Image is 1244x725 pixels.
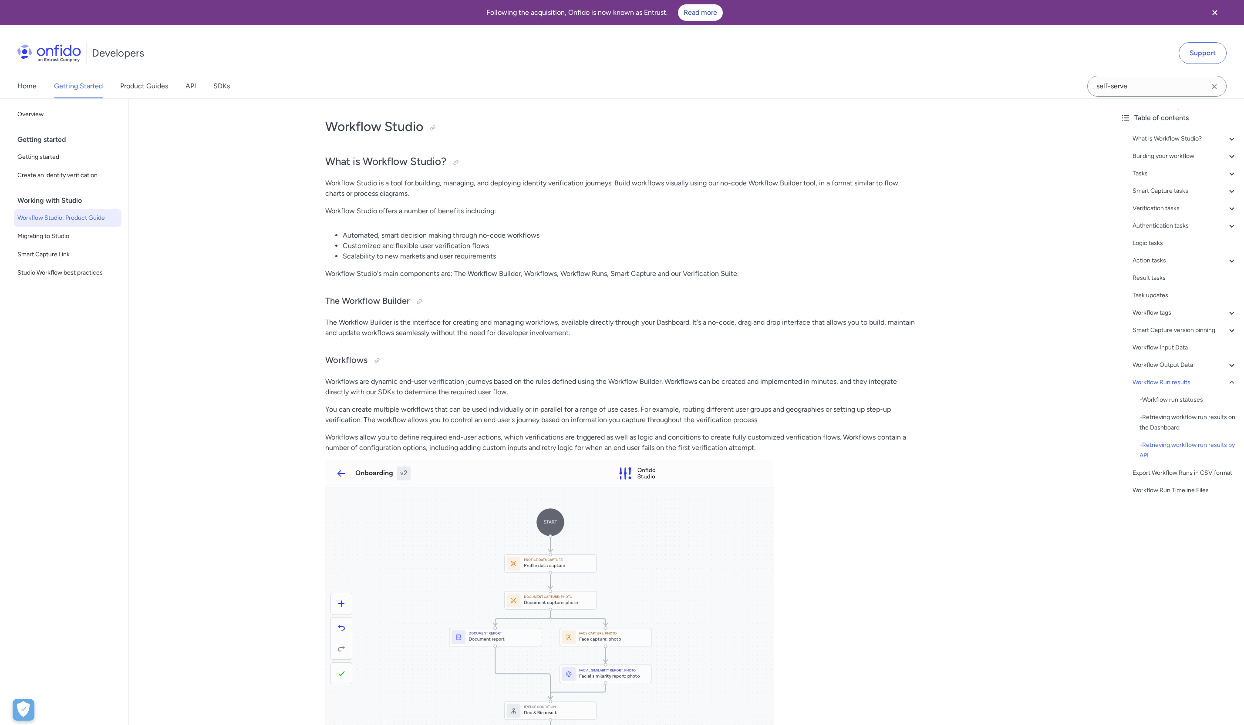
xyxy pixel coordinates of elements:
[17,231,118,242] span: Migrating to Studio
[1133,485,1237,496] a: Workflow Run Timeline Files
[1133,360,1237,370] a: Workflow Output Data
[17,109,118,120] span: Overview
[343,230,917,241] li: Automated, smart decision making through no-code workflows
[678,4,723,21] a: Read more
[1133,203,1237,214] a: Verification tasks
[14,209,121,227] a: Workflow Studio: Product Guide
[13,699,34,721] button: Open Preferences
[1139,440,1237,461] a: -Retrieving workflow run results by API
[17,213,118,223] span: Workflow Studio: Product Guide
[343,241,917,251] li: Customized and flexible user verification flows
[17,152,118,162] span: Getting started
[1133,221,1237,231] a: Authentication tasks
[14,167,121,184] a: Create an identity verification
[1087,76,1227,97] input: Onfido search input field
[1133,468,1237,478] a: Export Workflow Runs in CSV format
[325,317,917,338] p: The Workflow Builder is the interface for creating and managing workflows, available directly thr...
[1133,168,1237,179] a: Tasks
[1179,42,1227,64] a: Support
[1133,273,1237,283] a: Result tasks
[325,404,917,425] p: You can create multiple workflows that can be used individually or in parallel for a range of use...
[17,170,118,181] span: Create an identity verification
[325,354,917,368] h3: Workflows
[17,268,118,278] span: Studio Workflow best practices
[17,44,81,62] img: Onfido Logo
[13,699,34,721] div: Cookie Preferences
[1139,395,1237,405] a: -Workflow run statuses
[325,432,917,453] p: Workflows allow you to define required end-user actions, which verifications are triggered as wel...
[17,249,118,260] span: Smart Capture Link
[1133,255,1237,266] a: Action tasks
[1139,395,1237,405] div: - Workflow run statuses
[1139,412,1237,433] a: -Retrieving workflow run results on the Dashboard
[14,148,121,166] a: Getting started
[14,264,121,282] a: Studio Workflow best practices
[1133,186,1237,196] a: Smart Capture tasks
[1133,238,1237,248] a: Logic tasks
[14,246,121,263] a: Smart Capture Link
[1139,412,1237,433] div: - Retrieving workflow run results on the Dashboard
[1120,113,1237,123] div: Table of contents
[1139,440,1237,461] div: - Retrieving workflow run results by API
[325,118,917,135] h1: Workflow Studio
[1133,377,1237,388] a: Workflow Run results
[1133,290,1237,301] a: Task updates
[14,106,121,123] a: Overview
[1133,151,1237,161] a: Building your workflow
[213,74,230,98] a: SDKs
[1199,2,1231,23] button: Close banner
[17,192,125,209] div: Working with Studio
[185,74,196,98] a: API
[14,228,121,245] a: Migrating to Studio
[325,178,917,199] p: Workflow Studio is a tool for building, managing, and deploying identity verification journeys. B...
[17,131,125,148] div: Getting started
[1133,342,1237,353] a: Workflow Input Data
[1133,308,1237,318] a: Workflow tags
[92,46,144,60] h1: Developers
[325,269,917,279] p: Workflow Studio's main components are: The Workflow Builder, Workflows, Workflow Runs, Smart Capt...
[325,154,917,169] h2: What is Workflow Studio?
[1210,7,1220,18] svg: Close banner
[10,4,1199,21] div: Following the acquisition, Onfido is now known as Entrust.
[325,295,917,309] h3: The Workflow Builder
[1133,325,1237,336] a: Smart Capture version pinning
[325,206,917,216] p: Workflow Studio offers a number of benefits including:
[17,74,37,98] a: Home
[325,376,917,397] p: Workflows are dynamic end-user verification journeys based on the rules defined using the Workflo...
[1209,81,1220,92] svg: Clear search field button
[343,251,917,262] li: Scalability to new markets and user requirements
[120,74,168,98] a: Product Guides
[54,74,103,98] a: Getting Started
[1133,134,1237,144] a: What is Workflow Studio?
